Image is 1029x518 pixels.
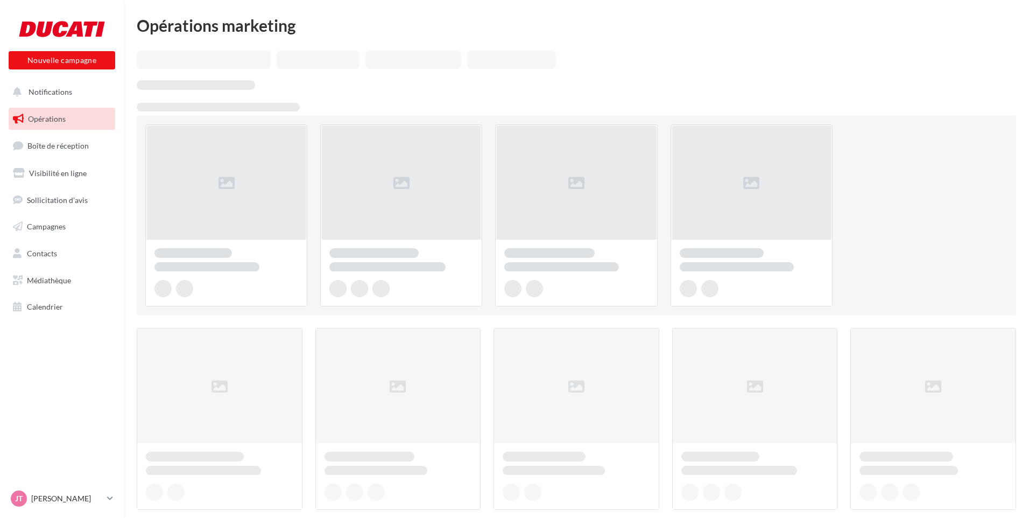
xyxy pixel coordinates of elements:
[6,242,117,265] a: Contacts
[27,276,71,285] span: Médiathèque
[29,169,87,178] span: Visibilité en ligne
[15,493,23,504] span: JT
[6,108,117,130] a: Opérations
[27,195,88,204] span: Sollicitation d'avis
[6,215,117,238] a: Campagnes
[6,189,117,212] a: Sollicitation d'avis
[27,302,63,311] span: Calendrier
[9,488,115,509] a: JT [PERSON_NAME]
[6,81,113,103] button: Notifications
[137,17,1016,33] div: Opérations marketing
[31,493,103,504] p: [PERSON_NAME]
[6,162,117,185] a: Visibilité en ligne
[27,249,57,258] span: Contacts
[27,222,66,231] span: Campagnes
[9,51,115,69] button: Nouvelle campagne
[6,269,117,292] a: Médiathèque
[6,134,117,157] a: Boîte de réception
[29,87,72,96] span: Notifications
[28,114,66,123] span: Opérations
[6,296,117,318] a: Calendrier
[27,141,89,150] span: Boîte de réception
